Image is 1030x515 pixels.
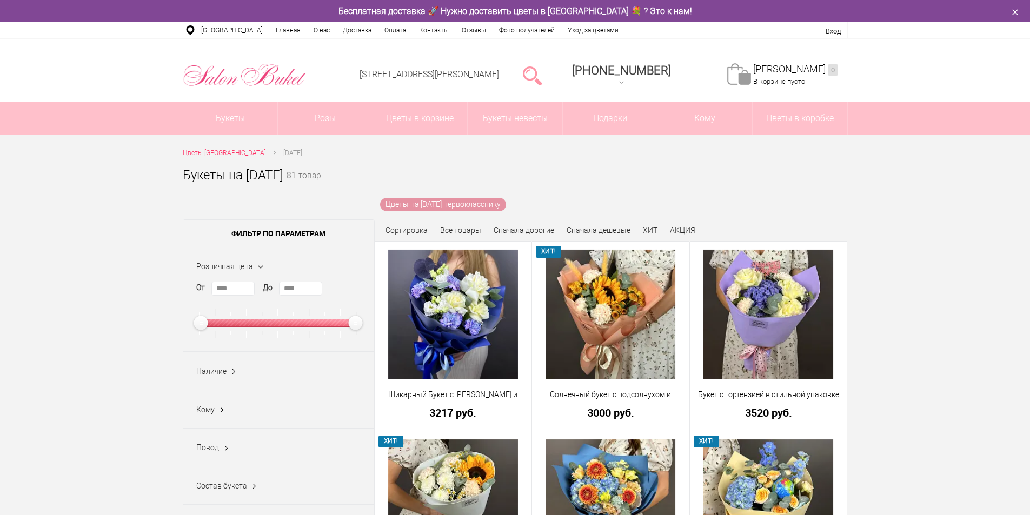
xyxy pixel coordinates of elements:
[567,226,630,235] a: Сначала дешевые
[380,198,506,211] a: Цветы на [DATE] первокласснику
[697,389,840,400] a: Букет с гортензией в стильной упаковке
[753,77,805,85] span: В корзине пусто
[183,61,307,89] img: Цветы Нижний Новгород
[183,220,374,247] span: Фильтр по параметрам
[572,64,671,77] span: [PHONE_NUMBER]
[493,22,561,38] a: Фото получателей
[539,407,682,418] a: 3000 руб.
[539,389,682,400] a: Солнечный букет с подсолнухом и диантусами
[753,63,838,76] a: [PERSON_NAME]
[196,481,247,490] span: Состав букета
[378,436,404,447] span: ХИТ!
[336,22,378,38] a: Доставка
[826,27,841,35] a: Вход
[382,407,525,418] a: 3217 руб.
[413,22,455,38] a: Контакты
[494,226,554,235] a: Сначала дорогие
[196,262,253,271] span: Розничная цена
[263,282,273,293] label: До
[694,436,719,447] span: ХИТ!
[183,148,266,159] a: Цветы [GEOGRAPHIC_DATA]
[183,165,283,185] h1: Букеты на [DATE]
[278,102,373,135] a: Розы
[307,22,336,38] a: О нас
[382,389,525,400] a: Шикарный Букет с [PERSON_NAME] и [PERSON_NAME]
[196,443,219,452] span: Повод
[287,172,321,198] small: 81 товар
[440,226,481,235] a: Все товары
[195,22,269,38] a: [GEOGRAPHIC_DATA]
[196,367,227,376] span: Наличие
[175,5,856,17] div: Бесплатная доставка 🚀 Нужно доставить цветы в [GEOGRAPHIC_DATA] 💐 ? Это к нам!
[283,149,302,157] span: [DATE]
[563,102,657,135] a: Подарки
[360,69,499,79] a: [STREET_ADDRESS][PERSON_NAME]
[566,60,677,91] a: [PHONE_NUMBER]
[670,226,695,235] a: АКЦИЯ
[753,102,847,135] a: Цветы в коробке
[183,149,266,157] span: Цветы [GEOGRAPHIC_DATA]
[561,22,625,38] a: Уход за цветами
[828,64,838,76] ins: 0
[657,102,752,135] span: Кому
[269,22,307,38] a: Главная
[536,246,561,257] span: ХИТ!
[183,102,278,135] a: Букеты
[697,407,840,418] a: 3520 руб.
[386,226,428,235] span: Сортировка
[643,226,657,235] a: ХИТ
[455,22,493,38] a: Отзывы
[196,282,205,293] label: От
[703,250,833,379] img: Букет с гортензией в стильной упаковке
[196,405,215,414] span: Кому
[378,22,413,38] a: Оплата
[468,102,562,135] a: Букеты невесты
[388,250,518,379] img: Шикарный Букет с Розами и Синими Диантусами
[546,250,675,379] img: Солнечный букет с подсолнухом и диантусами
[373,102,468,135] a: Цветы в корзине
